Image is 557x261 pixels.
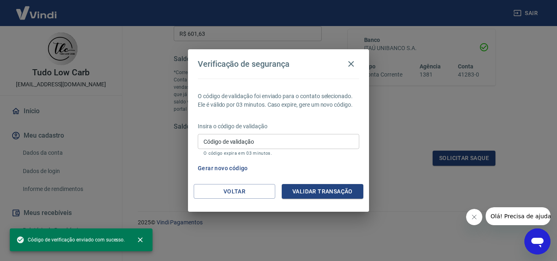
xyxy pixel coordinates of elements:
button: Validar transação [282,184,363,199]
span: Olá! Precisa de ajuda? [5,6,69,12]
button: Voltar [194,184,275,199]
iframe: Mensagem da empresa [486,207,550,225]
span: Código de verificação enviado com sucesso. [16,236,125,244]
p: O código expira em 03 minutos. [203,151,354,156]
iframe: Botão para abrir a janela de mensagens [524,228,550,254]
p: Insira o código de validação [198,122,359,131]
iframe: Fechar mensagem [466,209,482,225]
button: close [131,231,149,249]
h4: Verificação de segurança [198,59,290,69]
p: O código de validação foi enviado para o contato selecionado. Ele é válido por 03 minutos. Caso e... [198,92,359,109]
button: Gerar novo código [195,161,251,176]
